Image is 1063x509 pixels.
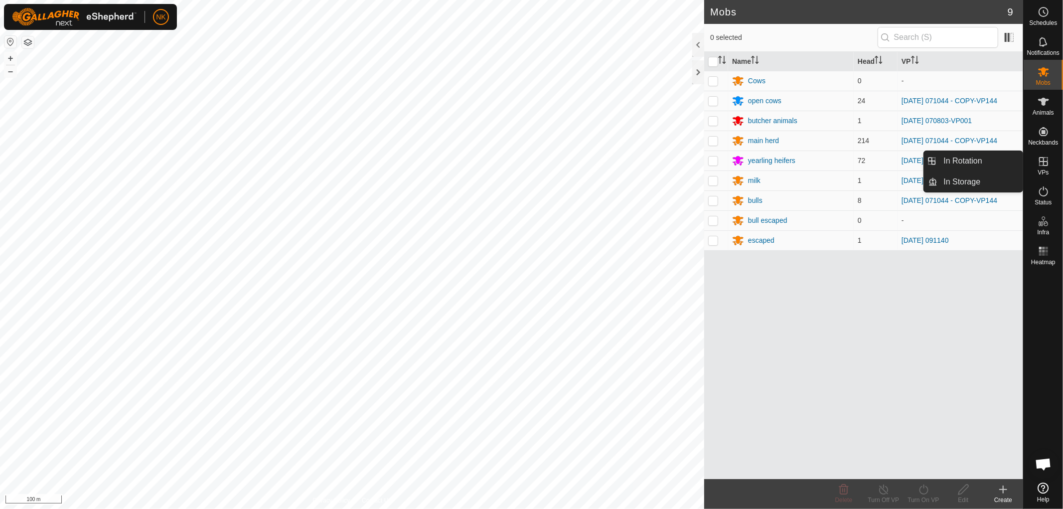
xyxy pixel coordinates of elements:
div: milk [748,175,760,186]
li: In Rotation [924,151,1023,171]
span: 1 [858,236,862,244]
a: [DATE] 091140 [902,236,949,244]
a: In Storage [938,172,1023,192]
td: - [898,210,1023,230]
button: Map Layers [22,36,34,48]
span: 0 [858,216,862,224]
span: 24 [858,97,866,105]
span: Mobs [1036,80,1051,86]
th: Name [728,52,854,71]
div: escaped [748,235,774,246]
a: Contact Us [362,496,391,505]
span: Animals [1033,110,1054,116]
span: 72 [858,157,866,165]
th: Head [854,52,898,71]
span: 9 [1008,4,1013,19]
span: 1 [858,117,862,125]
a: Help [1024,479,1063,507]
button: + [4,52,16,64]
a: [DATE] 070803-VP001 [902,176,972,184]
span: 8 [858,196,862,204]
div: yearling heifers [748,156,795,166]
div: bulls [748,195,762,206]
p-sorticon: Activate to sort [911,57,919,65]
div: Create [983,496,1023,505]
div: butcher animals [748,116,797,126]
span: Notifications [1027,50,1060,56]
span: 0 [858,77,862,85]
span: Help [1037,497,1050,503]
span: In Rotation [944,155,982,167]
span: 1 [858,176,862,184]
span: 214 [858,137,869,145]
a: Privacy Policy [313,496,350,505]
div: main herd [748,136,779,146]
a: [DATE] 071044 - COPY-VP144 [902,196,997,204]
div: bull escaped [748,215,787,226]
a: [DATE] 071044 - COPY-VP144 [902,97,997,105]
span: Infra [1037,229,1049,235]
a: In Rotation [938,151,1023,171]
span: In Storage [944,176,981,188]
div: Open chat [1029,449,1059,479]
span: Neckbands [1028,140,1058,146]
div: open cows [748,96,781,106]
span: Status [1035,199,1052,205]
span: Heatmap [1031,259,1056,265]
p-sorticon: Activate to sort [751,57,759,65]
a: [DATE] 070803-VP001 [902,117,972,125]
button: – [4,65,16,77]
span: Delete [835,497,853,504]
button: Reset Map [4,36,16,48]
span: Schedules [1029,20,1057,26]
div: Cows [748,76,765,86]
span: 0 selected [710,32,878,43]
input: Search (S) [878,27,998,48]
img: Gallagher Logo [12,8,137,26]
th: VP [898,52,1023,71]
a: [DATE] 071044 - COPY-VP144 [902,137,997,145]
div: Turn On VP [904,496,943,505]
a: [DATE] 071044 - COPY-VP144 [902,157,997,165]
span: VPs [1038,170,1049,175]
h2: Mobs [710,6,1008,18]
td: - [898,71,1023,91]
div: Turn Off VP [864,496,904,505]
span: NK [156,12,165,22]
p-sorticon: Activate to sort [718,57,726,65]
div: Edit [943,496,983,505]
li: In Storage [924,172,1023,192]
p-sorticon: Activate to sort [875,57,883,65]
